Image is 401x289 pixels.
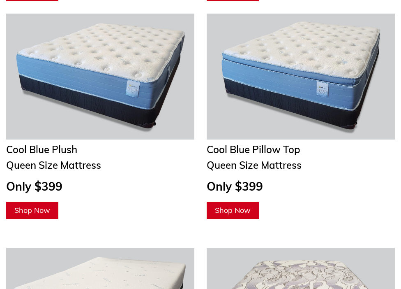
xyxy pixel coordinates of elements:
[6,202,58,219] a: Shop Now
[207,179,263,193] span: Only $399
[215,205,251,215] span: Shop Now
[207,143,300,156] span: Cool Blue Pillow Top
[6,143,77,156] span: Cool Blue Plush
[207,14,395,139] img: Cool Blue Pillow Top Mattress
[6,159,101,171] span: Queen Size Mattress
[14,205,50,215] span: Shop Now
[207,159,302,171] span: Queen Size Mattress
[207,202,259,219] a: Shop Now
[6,179,62,193] span: Only $399
[6,14,194,139] img: Cool Blue Plush Mattress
